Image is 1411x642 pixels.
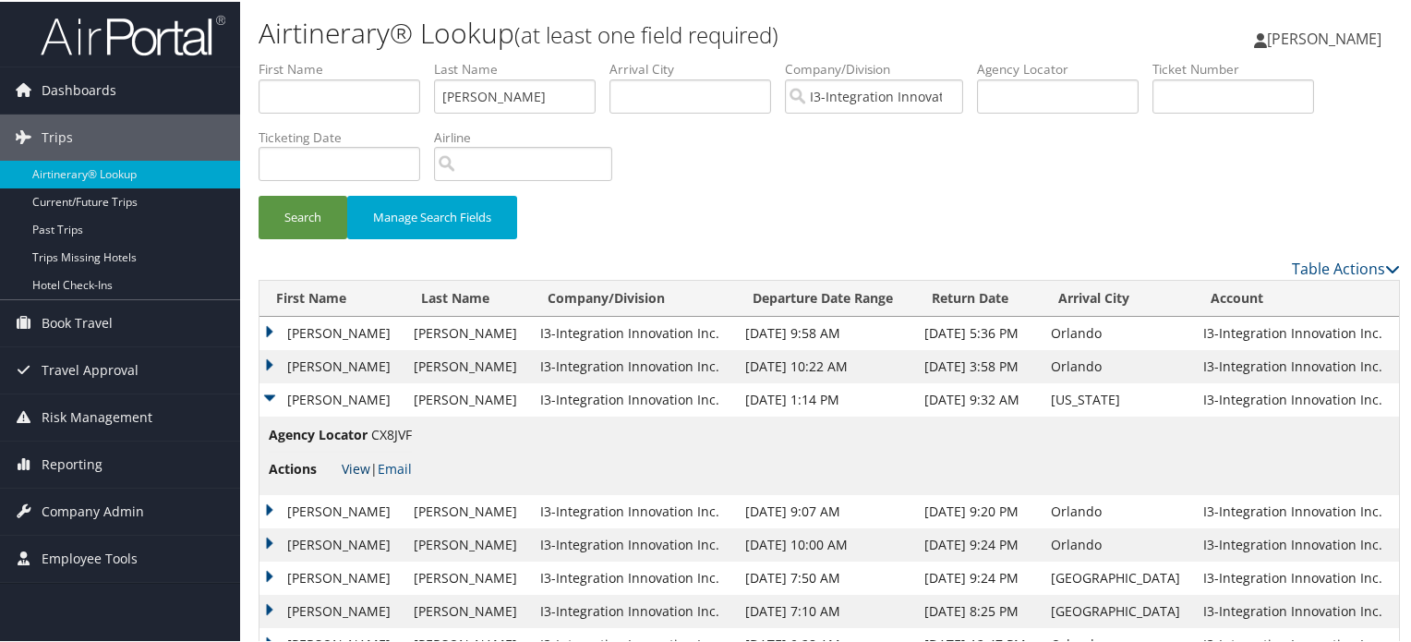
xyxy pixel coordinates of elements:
[915,527,1042,560] td: [DATE] 9:24 PM
[259,560,404,593] td: [PERSON_NAME]
[1267,27,1381,47] span: [PERSON_NAME]
[259,194,347,237] button: Search
[736,493,916,527] td: [DATE] 9:07 AM
[1042,593,1195,626] td: [GEOGRAPHIC_DATA]
[259,493,404,527] td: [PERSON_NAME]
[977,58,1152,77] label: Agency Locator
[42,487,144,533] span: Company Admin
[531,315,736,348] td: I3-Integration Innovation Inc.
[404,315,531,348] td: [PERSON_NAME]
[42,298,113,345] span: Book Travel
[347,194,517,237] button: Manage Search Fields
[1042,315,1195,348] td: Orlando
[259,348,404,382] td: [PERSON_NAME]
[1152,58,1328,77] label: Ticket Number
[404,348,531,382] td: [PERSON_NAME]
[1042,527,1195,560] td: Orlando
[259,12,1019,51] h1: Airtinerary® Lookup
[736,348,916,382] td: [DATE] 10:22 AM
[1194,382,1399,415] td: I3-Integration Innovation Inc.
[342,458,370,476] a: View
[42,393,152,439] span: Risk Management
[736,560,916,593] td: [DATE] 7:50 AM
[1194,348,1399,382] td: I3-Integration Innovation Inc.
[42,440,103,486] span: Reporting
[434,127,626,145] label: Airline
[1042,493,1195,527] td: Orlando
[1254,9,1400,65] a: [PERSON_NAME]
[342,458,412,476] span: |
[259,279,404,315] th: First Name: activate to sort column ascending
[531,527,736,560] td: I3-Integration Innovation Inc.
[514,18,778,48] small: (at least one field required)
[404,279,531,315] th: Last Name: activate to sort column ascending
[531,493,736,527] td: I3-Integration Innovation Inc.
[785,58,977,77] label: Company/Division
[915,593,1042,626] td: [DATE] 8:25 PM
[42,113,73,159] span: Trips
[1194,560,1399,593] td: I3-Integration Innovation Inc.
[371,424,412,442] span: CX8JVF
[269,423,368,443] span: Agency Locator
[915,279,1042,315] th: Return Date: activate to sort column ascending
[42,534,138,580] span: Employee Tools
[915,493,1042,527] td: [DATE] 9:20 PM
[259,527,404,560] td: [PERSON_NAME]
[1042,560,1195,593] td: [GEOGRAPHIC_DATA]
[434,58,609,77] label: Last Name
[404,527,531,560] td: [PERSON_NAME]
[1194,593,1399,626] td: I3-Integration Innovation Inc.
[259,593,404,626] td: [PERSON_NAME]
[259,382,404,415] td: [PERSON_NAME]
[531,348,736,382] td: I3-Integration Innovation Inc.
[404,382,531,415] td: [PERSON_NAME]
[404,593,531,626] td: [PERSON_NAME]
[531,560,736,593] td: I3-Integration Innovation Inc.
[915,382,1042,415] td: [DATE] 9:32 AM
[531,382,736,415] td: I3-Integration Innovation Inc.
[736,527,916,560] td: [DATE] 10:00 AM
[404,560,531,593] td: [PERSON_NAME]
[404,493,531,527] td: [PERSON_NAME]
[915,560,1042,593] td: [DATE] 9:24 PM
[1042,348,1195,382] td: Orlando
[259,58,434,77] label: First Name
[378,458,412,476] a: Email
[915,348,1042,382] td: [DATE] 3:58 PM
[259,315,404,348] td: [PERSON_NAME]
[531,279,736,315] th: Company/Division
[736,279,916,315] th: Departure Date Range: activate to sort column ascending
[42,66,116,112] span: Dashboards
[1042,279,1195,315] th: Arrival City: activate to sort column ascending
[1194,527,1399,560] td: I3-Integration Innovation Inc.
[531,593,736,626] td: I3-Integration Innovation Inc.
[915,315,1042,348] td: [DATE] 5:36 PM
[1194,493,1399,527] td: I3-Integration Innovation Inc.
[1194,315,1399,348] td: I3-Integration Innovation Inc.
[42,345,139,392] span: Travel Approval
[736,593,916,626] td: [DATE] 7:10 AM
[736,315,916,348] td: [DATE] 9:58 AM
[41,12,225,55] img: airportal-logo.png
[1042,382,1195,415] td: [US_STATE]
[269,457,338,478] span: Actions
[259,127,434,145] label: Ticketing Date
[736,382,916,415] td: [DATE] 1:14 PM
[1194,279,1399,315] th: Account: activate to sort column ascending
[609,58,785,77] label: Arrival City
[1292,257,1400,277] a: Table Actions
